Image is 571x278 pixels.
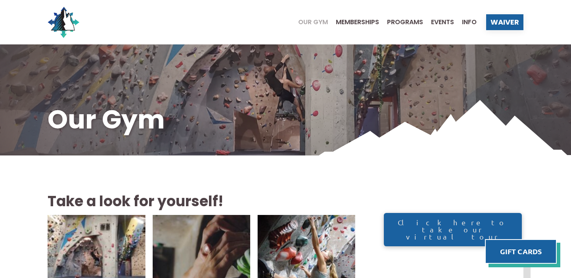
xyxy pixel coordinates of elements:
span: Info [462,19,477,25]
span: Programs [387,19,423,25]
a: Programs [379,19,423,25]
span: Our Gym [298,19,328,25]
a: Waiver [486,14,523,30]
a: Info [454,19,477,25]
span: Memberships [336,19,379,25]
a: Events [423,19,454,25]
span: Click here to take our virtual tour [392,219,514,240]
a: Our Gym [290,19,328,25]
h2: Take a look for yourself! [48,192,355,211]
span: Events [431,19,454,25]
a: Click here to take our virtual tour [384,213,522,247]
a: Memberships [328,19,379,25]
span: Waiver [491,19,519,26]
img: North Wall Logo [48,6,79,38]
